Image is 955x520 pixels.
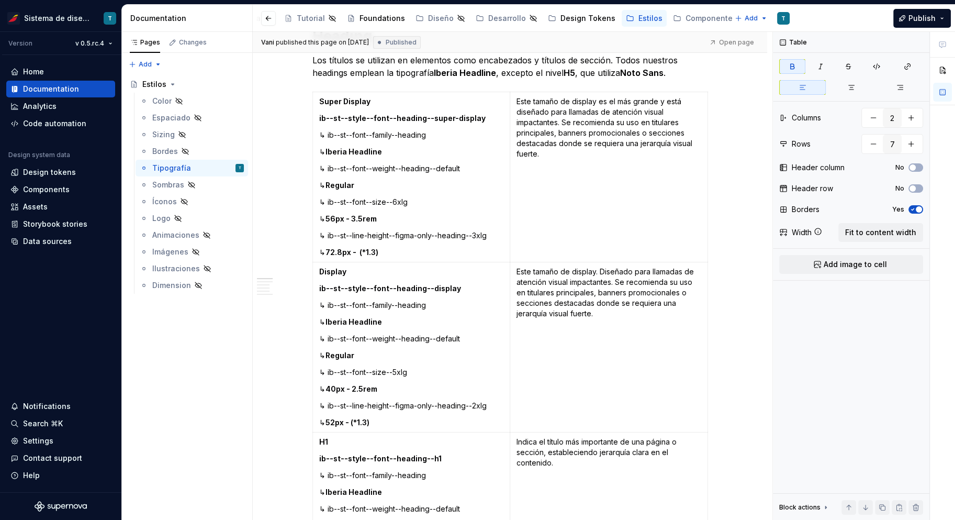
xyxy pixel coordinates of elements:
p: ↳ ib--st--font--weight--heading--default [319,163,504,174]
div: Storybook stories [23,219,87,229]
a: Imágenes [136,244,248,260]
p: ↳ [319,417,504,428]
a: Storybook stories [6,216,115,233]
div: published this page on [DATE] [276,38,369,47]
p: ↳ [319,350,504,361]
a: Components [6,181,115,198]
div: Changes [179,38,207,47]
div: Ilustraciones [152,263,200,274]
a: TipografíaT [136,160,248,176]
strong: Noto Sans [620,68,664,78]
div: Header column [792,162,845,173]
a: Sizing [136,126,248,143]
button: Search ⌘K [6,415,115,432]
div: Bordes [152,146,178,157]
div: Estilos [142,79,166,90]
div: T [239,163,241,173]
div: Componentes [686,13,737,24]
span: Vani [261,38,274,47]
div: Code automation [23,118,86,129]
strong: H1 [319,437,328,446]
div: Assets [23,202,48,212]
strong: ib--st--style--font--heading--h1 [319,454,442,463]
div: Foundations [359,13,405,24]
button: Fit to content width [838,223,923,242]
p: Los títulos se utilizan en elementos como encabezados y títulos de sección. Todos nuestros headin... [312,54,708,79]
a: Espaciado [136,109,248,126]
a: Design tokens [6,164,115,181]
strong: 72.8px - (*1.3) [325,248,378,257]
button: v 0.5.rc.4 [71,36,117,51]
span: Fit to content width [845,227,916,238]
div: Diseño [428,13,454,24]
a: Íconos [136,193,248,210]
svg: Supernova Logo [35,501,87,512]
p: ↳ [319,247,504,258]
strong: Regular [325,351,354,360]
div: Page tree [154,8,625,29]
div: Design system data [8,151,70,159]
div: Estilos [638,13,662,24]
a: Componentes [669,10,752,27]
span: Add [139,60,152,69]
button: Add [126,57,165,72]
p: ↳ [319,384,504,394]
a: Logo [136,210,248,227]
p: ↳ ib--st--font--family--heading [319,130,504,140]
div: Espaciado [152,113,190,123]
div: Dimension [152,280,191,291]
strong: Iberia Headline [325,317,382,326]
p: ↳ ib--st--font--size--5xlg [319,367,504,378]
p: Este tamaño de display. Diseñado para llamadas de atención visual impactantes. Se recomienda su u... [516,267,701,319]
div: Logo [152,213,171,224]
strong: Display [319,267,346,276]
div: Settings [23,436,53,446]
span: Add image to cell [824,259,887,270]
p: ↳ ib--st--font--family--heading [319,470,504,481]
label: Yes [892,205,904,214]
a: Desarrollo [471,10,542,27]
div: Home [23,67,44,77]
p: ↳ [319,147,504,157]
a: Animaciones [136,227,248,244]
div: Rows [792,139,811,149]
a: Color [136,93,248,109]
p: Indica el título más importante de una página o sección, estableciendo jerarquía clara en el cont... [516,437,701,468]
div: Components [23,184,70,195]
a: Data sources [6,233,115,250]
div: Sombras [152,180,184,190]
a: Ilustraciones [136,260,248,277]
a: Analytics [6,98,115,115]
div: Color [152,96,172,106]
p: Este tamaño de display es el más grande y está diseñado para llamadas de atención visual impactan... [516,96,701,159]
div: Width [792,227,812,238]
div: Documentation [130,13,248,24]
strong: H5 [564,68,575,78]
span: Add [745,14,758,23]
p: ↳ ib--st--font--weight--heading--default [319,504,504,514]
div: Data sources [23,236,72,247]
a: Foundations [343,10,409,27]
a: Settings [6,433,115,449]
a: Code automation [6,115,115,132]
a: Bordes [136,143,248,160]
div: Page tree [126,76,248,294]
p: ↳ [319,214,504,224]
div: T [781,14,785,23]
p: ↳ ib--st--font--weight--heading--default [319,334,504,344]
strong: Super Display [319,97,370,106]
a: Tutorial [280,10,341,27]
span: Publish [908,13,936,24]
button: Contact support [6,450,115,467]
div: Borders [792,204,819,215]
a: Dimension [136,277,248,294]
a: Sombras [136,176,248,193]
label: No [895,163,904,172]
div: Notifications [23,401,71,412]
div: T [108,14,112,23]
a: Diseño [411,10,469,27]
strong: Iberia Headline [434,68,496,78]
div: Header row [792,183,833,194]
span: Published [386,38,417,47]
a: Estilos [622,10,667,27]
